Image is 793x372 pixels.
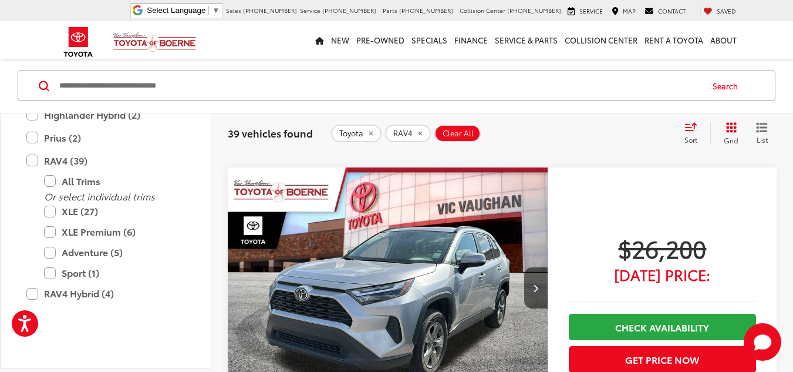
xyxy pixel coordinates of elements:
span: Saved [717,6,736,15]
span: Toyota [339,129,363,138]
label: Adventure (5) [44,243,185,263]
a: Check Availability [569,314,756,340]
img: Toyota [56,23,100,61]
a: Contact [642,6,689,16]
button: Toggle Chat Window [744,323,781,361]
label: Sport (1) [44,263,185,284]
img: Vic Vaughan Toyota of Boerne [113,32,197,52]
a: Map [609,6,639,16]
span: [PHONE_NUMBER] [399,6,453,15]
span: [DATE] Price: [569,269,756,280]
span: Service [579,6,603,15]
label: Highlander Hybrid (2) [26,105,185,125]
span: Service [300,6,320,15]
label: Prius (2) [26,128,185,148]
span: ​ [208,6,209,15]
span: Grid [724,135,738,145]
button: remove Toyota [331,125,382,142]
span: [PHONE_NUMBER] [243,6,297,15]
span: Collision Center [460,6,505,15]
label: XLE (27) [44,202,185,222]
a: Service [565,6,606,16]
span: 39 vehicles found [228,126,313,140]
label: RAV4 Hybrid (4) [26,284,185,304]
label: XLE Premium (6) [44,222,185,243]
span: Contact [658,6,686,15]
button: Clear All [434,125,481,142]
a: Rent a Toyota [641,21,707,59]
span: Select Language [147,6,205,15]
span: [PHONE_NUMBER] [322,6,376,15]
svg: Start Chat [744,323,781,361]
button: List View [747,122,777,145]
a: Collision Center [561,21,641,59]
span: Clear All [443,129,474,138]
a: Home [312,21,328,59]
i: Or select individual trims [44,189,155,203]
button: Search [701,71,755,100]
button: Grid View [710,122,747,145]
label: All Trims [44,171,185,192]
span: [PHONE_NUMBER] [507,6,561,15]
span: Parts [383,6,397,15]
a: Pre-Owned [353,21,408,59]
span: Sort [684,135,697,145]
span: RAV4 [393,129,413,138]
a: Service & Parts: Opens in a new tab [491,21,561,59]
span: ▼ [212,6,220,15]
button: remove RAV4 [385,125,431,142]
a: My Saved Vehicles [700,6,739,16]
a: New [328,21,353,59]
span: $26,200 [569,233,756,263]
label: RAV4 (39) [26,150,185,171]
input: Search by Make, Model, or Keyword [58,72,701,100]
button: Select sort value [679,122,710,145]
a: Select Language​ [147,6,220,15]
a: Finance [451,21,491,59]
span: List [756,135,768,145]
span: Map [623,6,636,15]
a: About [707,21,740,59]
span: Sales [226,6,241,15]
a: Specials [408,21,451,59]
button: Next image [524,267,548,309]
